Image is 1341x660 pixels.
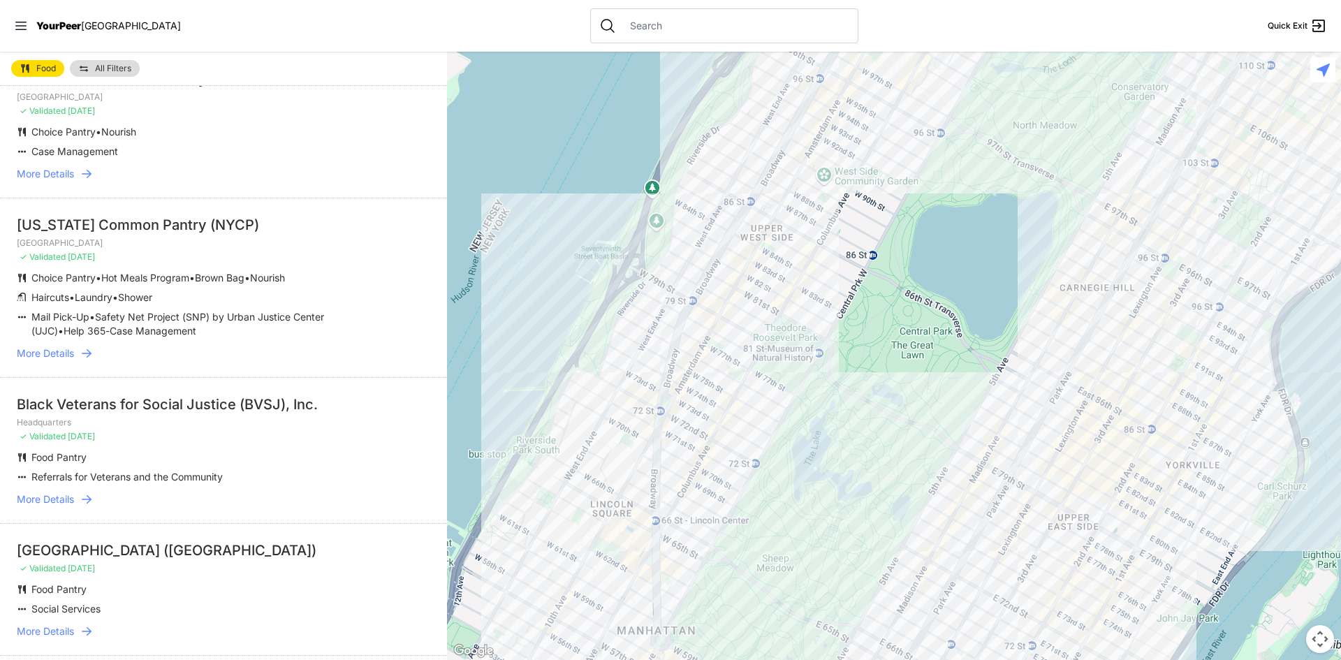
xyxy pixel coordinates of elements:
div: [US_STATE] Common Pantry (NYCP) [17,215,430,235]
span: Referrals for Veterans and the Community [31,471,223,483]
span: [DATE] [68,105,95,116]
span: Quick Exit [1268,20,1307,31]
span: [DATE] [68,563,95,573]
a: More Details [17,624,430,638]
span: Hot Meals Program [101,272,189,284]
span: ✓ Validated [20,251,66,262]
span: Nourish [250,272,285,284]
a: More Details [17,492,430,506]
span: Food Pantry [31,451,87,463]
span: More Details [17,346,74,360]
div: [GEOGRAPHIC_DATA] ([GEOGRAPHIC_DATA]) [17,541,430,560]
a: More Details [17,346,430,360]
span: • [89,311,95,323]
span: Mail Pick-Up [31,311,89,323]
span: [DATE] [68,251,95,262]
span: [DATE] [68,431,95,441]
span: • [96,272,101,284]
span: ✓ Validated [20,105,66,116]
img: Google [450,642,497,660]
span: • [112,291,118,303]
span: Nourish [101,126,136,138]
span: Help 365-Case Management [64,325,196,337]
span: Safety Net Project (SNP) by Urban Justice Center (UJC) [31,311,324,337]
a: All Filters [70,60,140,77]
span: Choice Pantry [31,126,96,138]
a: More Details [17,167,430,181]
span: Haircuts [31,291,69,303]
a: Food [11,60,64,77]
span: Choice Pantry [31,272,96,284]
span: [GEOGRAPHIC_DATA] [81,20,181,31]
span: Laundry [75,291,112,303]
span: ✓ Validated [20,431,66,441]
a: Quick Exit [1268,17,1327,34]
input: Search [622,19,849,33]
p: [GEOGRAPHIC_DATA] [17,237,430,249]
span: • [69,291,75,303]
span: • [58,325,64,337]
div: Black Veterans for Social Justice (BVSJ), Inc. [17,395,430,414]
span: All Filters [95,64,131,73]
span: YourPeer [36,20,81,31]
p: [GEOGRAPHIC_DATA] [17,91,430,103]
span: • [96,126,101,138]
p: Headquarters [17,417,430,428]
span: • [189,272,195,284]
span: Brown Bag [195,272,244,284]
span: Case Management [31,145,118,157]
span: Food [36,64,56,73]
span: Food Pantry [31,583,87,595]
a: Open this area in Google Maps (opens a new window) [450,642,497,660]
span: More Details [17,492,74,506]
span: ✓ Validated [20,563,66,573]
span: Shower [118,291,152,303]
button: Map camera controls [1306,625,1334,653]
span: Social Services [31,603,101,615]
span: More Details [17,624,74,638]
a: YourPeer[GEOGRAPHIC_DATA] [36,22,181,30]
span: • [244,272,250,284]
span: More Details [17,167,74,181]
